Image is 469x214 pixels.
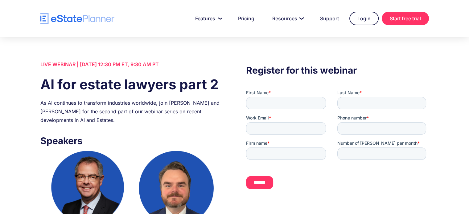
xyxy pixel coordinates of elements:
[246,63,429,77] h3: Register for this webinar
[231,12,262,25] a: Pricing
[265,12,310,25] a: Resources
[40,99,223,124] div: As AI continues to transform industries worldwide, join [PERSON_NAME] and [PERSON_NAME] for the s...
[40,60,223,69] div: LIVE WEBINAR | [DATE] 12:30 PM ET, 9:30 AM PT
[40,134,223,148] h3: Speakers
[188,12,228,25] a: Features
[246,90,429,194] iframe: Form 0
[313,12,346,25] a: Support
[40,75,223,94] h1: AI for estate lawyers part 2
[349,12,379,25] a: Login
[382,12,429,25] a: Start free trial
[40,13,114,24] a: home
